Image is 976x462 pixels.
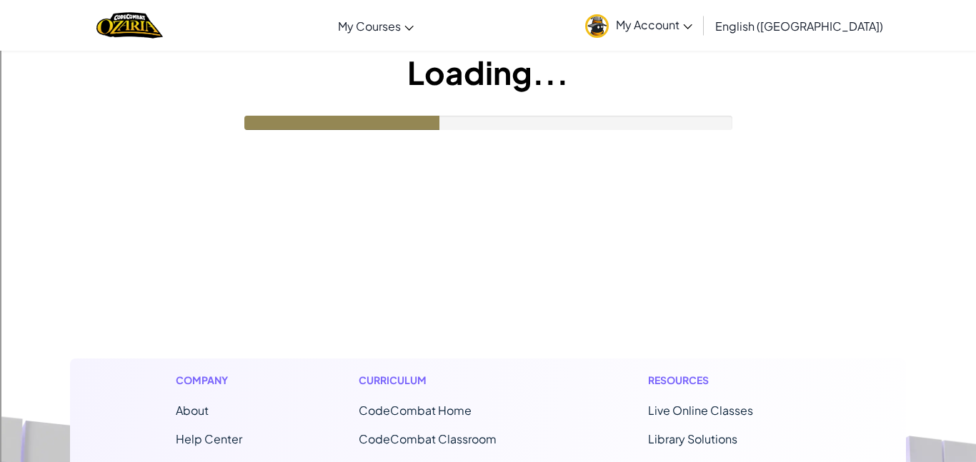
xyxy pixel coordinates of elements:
[338,19,401,34] span: My Courses
[96,11,163,40] a: Ozaria by CodeCombat logo
[96,11,163,40] img: Home
[585,14,609,38] img: avatar
[715,19,883,34] span: English ([GEOGRAPHIC_DATA])
[708,6,890,45] a: English ([GEOGRAPHIC_DATA])
[331,6,421,45] a: My Courses
[616,17,692,32] span: My Account
[578,3,699,48] a: My Account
